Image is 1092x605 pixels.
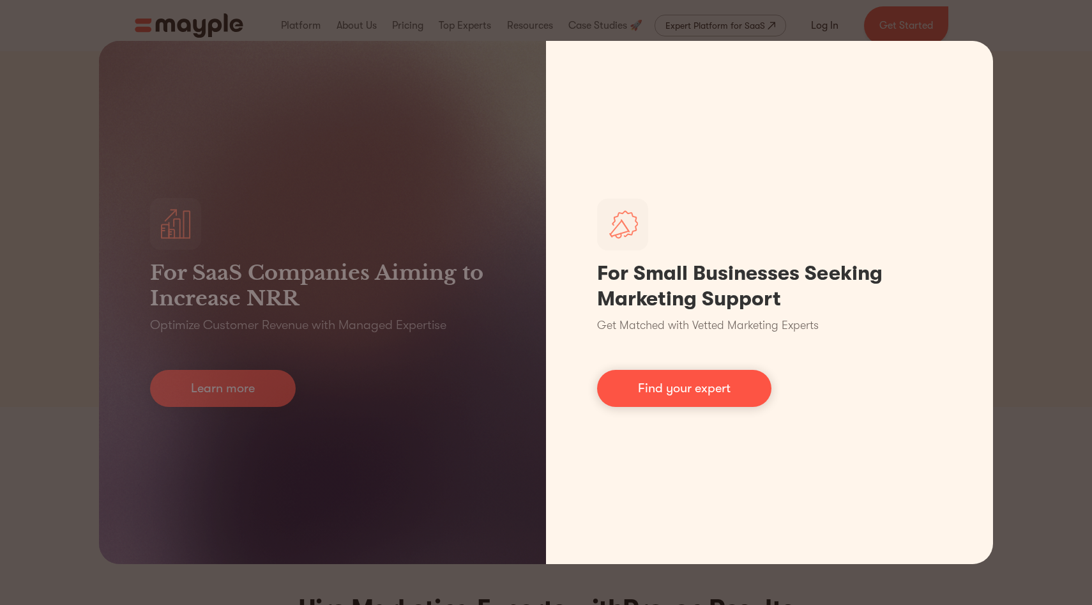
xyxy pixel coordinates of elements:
[150,316,446,334] p: Optimize Customer Revenue with Managed Expertise
[150,370,296,407] a: Learn more
[597,317,819,334] p: Get Matched with Vetted Marketing Experts
[150,260,495,311] h3: For SaaS Companies Aiming to Increase NRR
[597,261,942,312] h1: For Small Businesses Seeking Marketing Support
[597,370,771,407] a: Find your expert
